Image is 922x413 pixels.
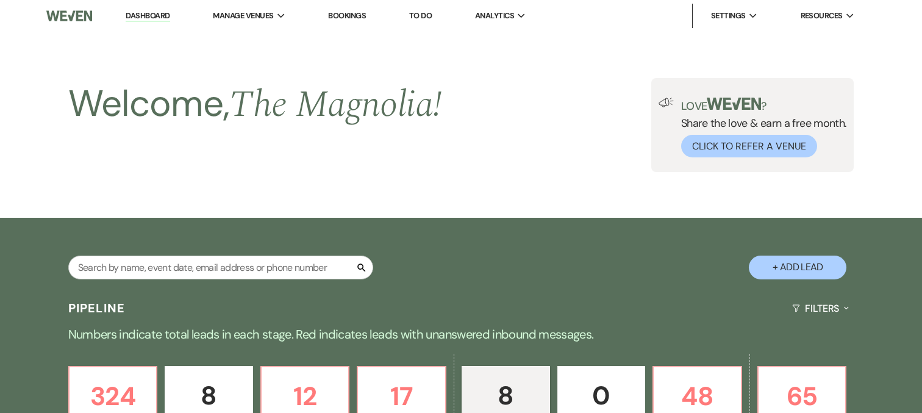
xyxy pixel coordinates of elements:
img: loud-speaker-illustration.svg [659,98,674,107]
div: Share the love & earn a free month. [674,98,847,157]
span: The Magnolia ! [229,77,441,133]
h3: Pipeline [68,300,126,317]
a: Dashboard [126,10,170,22]
a: Bookings [328,10,366,21]
span: Settings [711,10,746,22]
a: To Do [409,10,432,21]
span: Manage Venues [213,10,273,22]
img: Weven Logo [46,3,92,29]
button: Click to Refer a Venue [681,135,817,157]
p: Love ? [681,98,847,112]
button: + Add Lead [749,256,846,279]
button: Filters [787,292,854,325]
p: Numbers indicate total leads in each stage. Red indicates leads with unanswered inbound messages. [22,325,900,344]
span: Resources [801,10,843,22]
img: weven-logo-green.svg [707,98,761,110]
input: Search by name, event date, email address or phone number [68,256,373,279]
h2: Welcome, [68,78,442,131]
span: Analytics [475,10,514,22]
